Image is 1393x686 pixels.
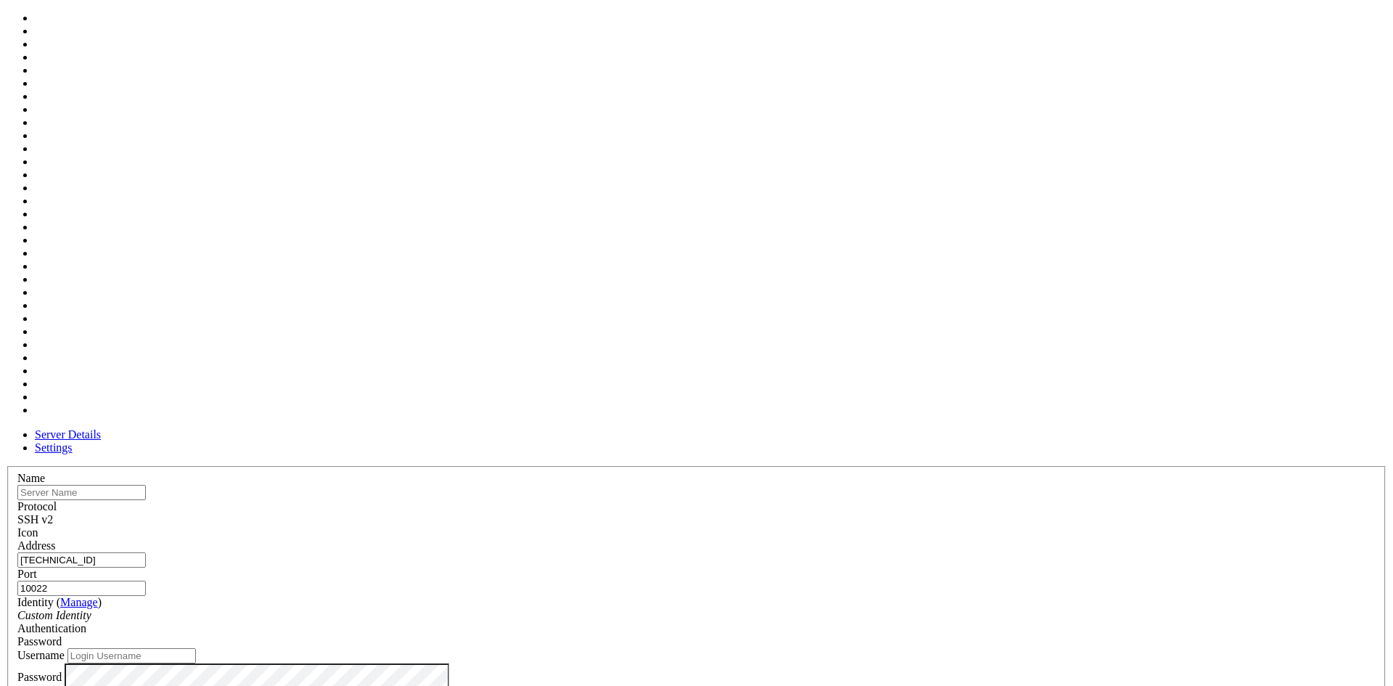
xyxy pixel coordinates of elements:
label: Name [17,472,45,484]
label: Protocol [17,500,57,513]
label: Identity [17,596,102,608]
label: Port [17,568,37,580]
label: Icon [17,526,38,539]
i: Custom Identity [17,609,91,621]
div: Custom Identity [17,609,1376,622]
label: Address [17,539,55,552]
input: Login Username [67,648,196,663]
span: Password [17,635,62,648]
div: SSH v2 [17,513,1376,526]
input: Host Name or IP [17,552,146,568]
a: Settings [35,441,73,454]
span: ( ) [57,596,102,608]
div: Password [17,635,1376,648]
a: Manage [60,596,98,608]
input: Server Name [17,485,146,500]
label: Password [17,670,62,682]
a: Server Details [35,428,101,441]
label: Authentication [17,622,86,634]
label: Username [17,649,65,661]
input: Port Number [17,581,146,596]
span: SSH v2 [17,513,53,526]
